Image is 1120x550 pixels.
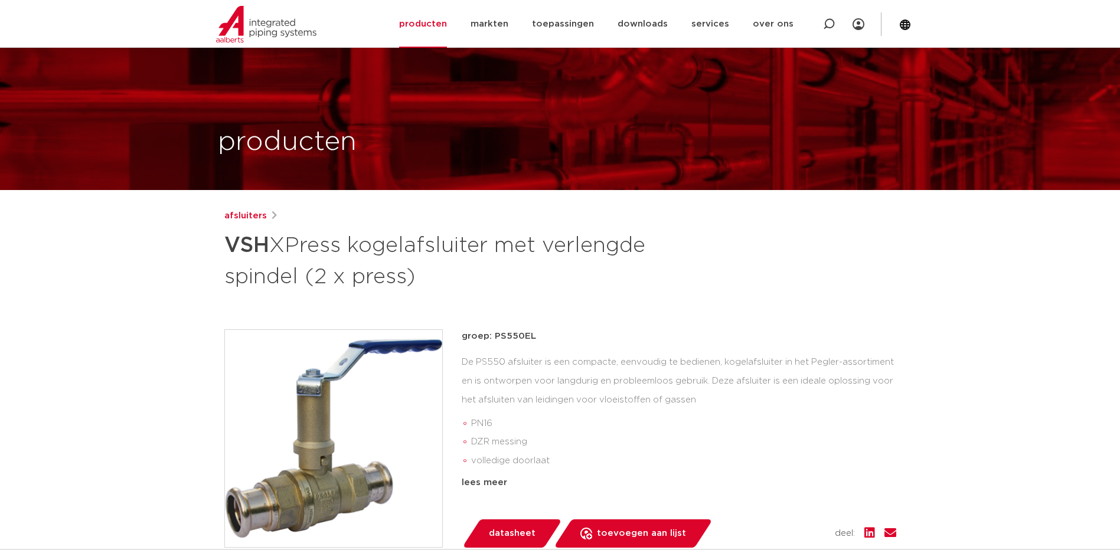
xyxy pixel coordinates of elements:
div: lees meer [462,476,896,490]
li: blow-out en vandalisme bestendige constructie [471,470,896,489]
span: deel: [835,526,855,541]
div: De PS550 afsluiter is een compacte, eenvoudig te bedienen, kogelafsluiter in het Pegler-assortime... [462,353,896,471]
li: DZR messing [471,433,896,451]
h1: XPress kogelafsluiter met verlengde spindel (2 x press) [224,228,668,292]
img: Product Image for VSH XPress kogelafsluiter met verlengde spindel (2 x press) [225,330,442,547]
li: volledige doorlaat [471,451,896,470]
span: toevoegen aan lijst [597,524,686,543]
a: datasheet [462,519,562,548]
strong: VSH [224,235,269,256]
li: PN16 [471,414,896,433]
a: afsluiters [224,209,267,223]
h1: producten [218,123,357,161]
p: groep: PS550EL [462,329,896,343]
span: datasheet [489,524,535,543]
